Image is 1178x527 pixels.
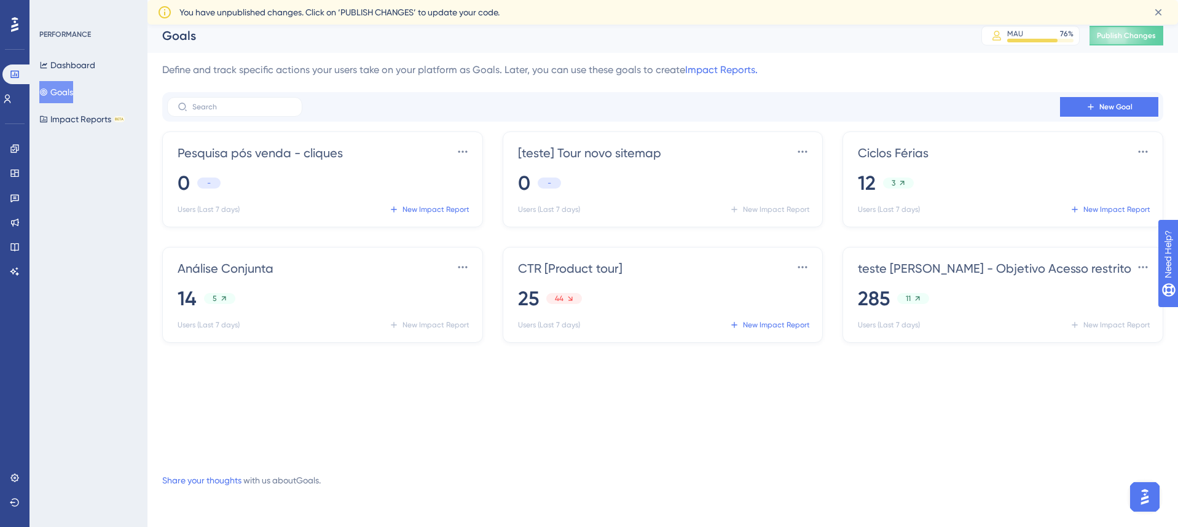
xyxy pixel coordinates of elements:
button: New Impact Report [387,200,473,219]
button: New Impact Report [726,315,812,335]
span: New Goal [1099,102,1133,112]
button: New Impact Report [726,200,812,219]
span: Ciclos Férias [858,144,929,162]
span: 0 [178,170,190,197]
span: 44 [555,294,563,303]
span: [teste] Tour novo sitemap [518,144,661,162]
span: - [207,178,211,188]
span: - [548,178,551,188]
span: 25 [518,285,539,312]
span: 3 [892,178,895,188]
span: Publish Changes [1097,31,1156,41]
span: Need Help? [29,3,77,18]
iframe: UserGuiding AI Assistant Launcher [1126,478,1163,515]
button: New Impact Report [1067,200,1153,219]
button: Dashboard [39,54,95,76]
span: Users (Last 7 days) [178,320,240,330]
div: with us about Goals . [162,473,321,488]
div: 76 % [1060,29,1074,39]
button: Impact ReportsBETA [39,108,125,130]
span: CTR [Product tour] [518,260,622,277]
div: Define and track specific actions your users take on your platform as Goals. Later, you can use t... [162,63,1163,77]
input: Search [192,103,292,111]
a: Impact Reports. [685,64,758,76]
button: Goals [39,81,73,103]
div: MAU [1007,29,1023,39]
span: 11 [906,294,911,303]
span: teste [PERSON_NAME] - Objetivo Acesso restrito [858,260,1131,277]
span: New Impact Report [402,205,469,214]
span: New Impact Report [1083,205,1150,214]
span: Users (Last 7 days) [858,205,920,214]
span: 5 [213,294,217,303]
div: BETA [114,116,125,122]
a: Share your thoughts [162,475,241,485]
button: New Impact Report [1067,315,1153,335]
span: You have unpublished changes. Click on ‘PUBLISH CHANGES’ to update your code. [179,5,500,20]
span: 12 [858,170,876,197]
button: Publish Changes [1090,26,1163,45]
button: New Goal [1060,97,1158,117]
span: Users (Last 7 days) [178,205,240,214]
span: Users (Last 7 days) [518,320,580,330]
span: 0 [518,170,530,197]
div: Goals [162,27,951,44]
button: New Impact Report [387,315,473,335]
span: 285 [858,285,890,312]
span: New Impact Report [743,320,810,330]
span: Users (Last 7 days) [858,320,920,330]
span: Pesquisa pós venda - cliques [178,144,343,162]
span: Users (Last 7 days) [518,205,580,214]
span: New Impact Report [743,205,810,214]
span: Análise Conjunta [178,260,273,277]
span: New Impact Report [402,320,469,330]
span: New Impact Report [1083,320,1150,330]
span: 14 [178,285,197,312]
div: PERFORMANCE [39,29,91,39]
